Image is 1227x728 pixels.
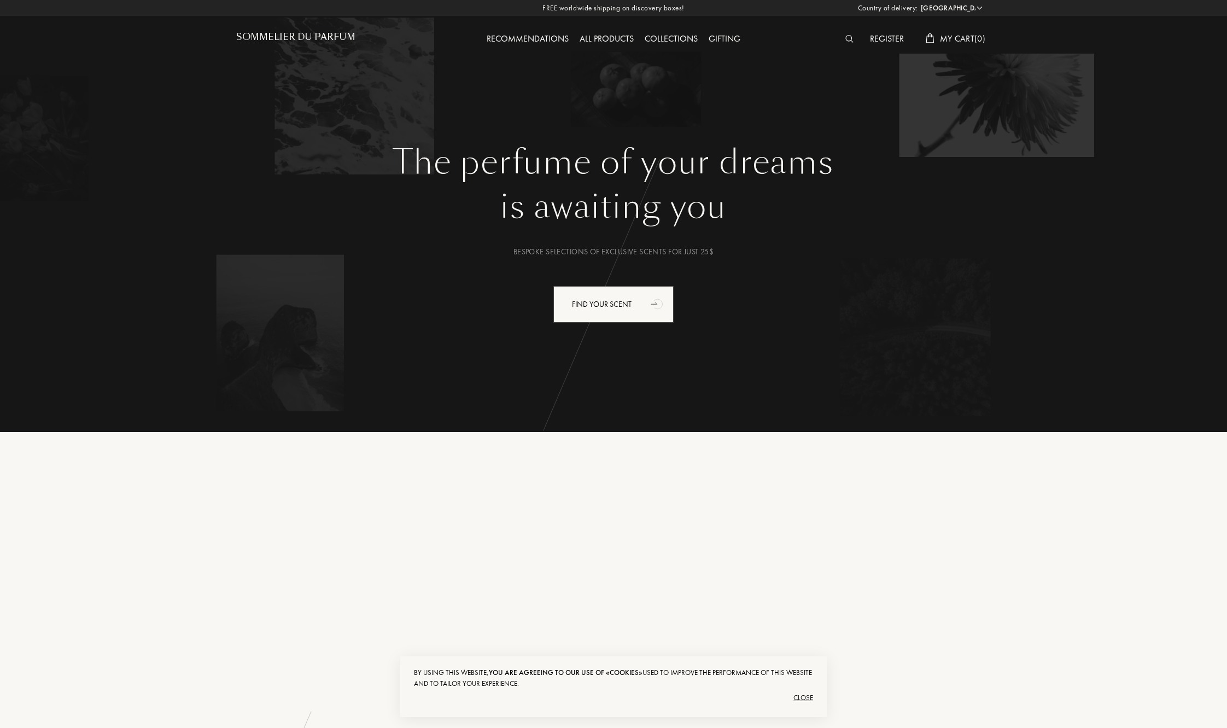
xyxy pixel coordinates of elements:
span: Country of delivery: [858,3,918,14]
h1: The perfume of your dreams [244,143,983,182]
img: search_icn_white.svg [845,35,854,43]
span: My Cart ( 0 ) [940,33,985,44]
a: Gifting [703,33,746,44]
div: Close [414,689,813,707]
img: cart_white.svg [926,33,934,43]
div: Find your scent [553,286,674,323]
div: Recommendations [481,32,574,46]
a: Find your scentanimation [545,286,682,323]
a: Sommelier du Parfum [236,32,355,46]
a: All products [574,33,639,44]
h1: Sommelier du Parfum [236,32,355,42]
a: Collections [639,33,703,44]
div: Bespoke selections of exclusive scents for just 25$ [244,246,983,258]
span: you are agreeing to our use of «cookies» [489,668,642,677]
div: All products [574,32,639,46]
div: By using this website, used to improve the performance of this website and to tailor your experie... [414,667,813,689]
div: Collections [639,32,703,46]
a: Register [864,33,909,44]
a: Recommendations [481,33,574,44]
div: Register [864,32,909,46]
div: Gifting [703,32,746,46]
div: is awaiting you [244,182,983,231]
div: animation [647,293,669,315]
